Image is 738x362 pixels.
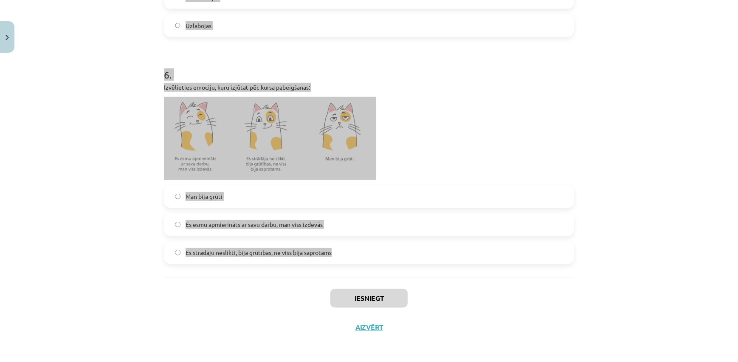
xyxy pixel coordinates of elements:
[186,248,332,257] span: Es strādāju neslikti, bija grūtības, ne viss bija saprotams
[353,323,385,331] button: Aizvērt
[6,35,9,40] img: icon-close-lesson-0947bae3869378f0d4975bcd49f059093ad1ed9edebbc8119c70593378902aed.svg
[175,222,180,227] input: Es esmu apmierināts ar savu darbu, man viss izdevās
[186,21,211,30] span: Uzlabojās
[186,192,223,201] span: Man bija grūti
[164,83,574,92] p: Izvēlieties emociju, kuru izjūtat pēc kursa pabeigšanas:
[175,194,180,199] input: Man bija grūti
[186,220,323,229] span: Es esmu apmierināts ar savu darbu, man viss izdevās
[164,54,574,80] h1: 6 .
[175,250,180,255] input: Es strādāju neslikti, bija grūtības, ne viss bija saprotams
[175,23,180,28] input: Uzlabojās
[330,289,408,308] button: Iesniegt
